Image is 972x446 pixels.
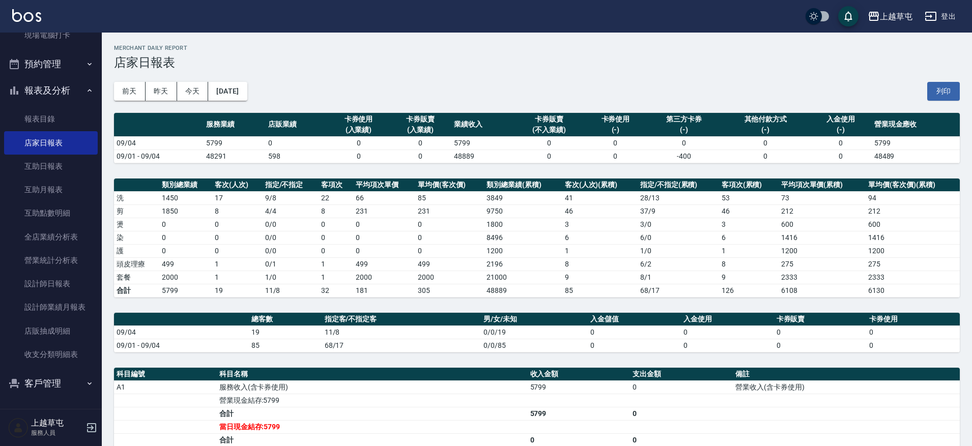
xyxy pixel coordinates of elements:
td: -400 [646,150,721,163]
td: 68/17 [638,284,719,297]
button: 前天 [114,82,146,101]
th: 入金儲值 [588,313,681,326]
td: 32 [319,284,353,297]
table: a dense table [114,179,960,298]
td: 4 / 4 [263,204,319,218]
td: 2000 [353,271,415,284]
td: 1200 [866,244,960,257]
td: 0 [389,150,451,163]
th: 卡券販賣 [774,313,867,326]
th: 營業現金應收 [872,113,960,137]
td: 2333 [866,271,960,284]
td: 5799 [528,380,631,394]
td: 合計 [114,284,159,297]
td: 2000 [159,271,212,284]
td: 0 [415,218,484,231]
td: 1850 [159,204,212,218]
td: 19 [249,325,322,339]
div: 入金使用 [812,114,869,125]
div: (入業績) [330,125,387,135]
td: 0 [319,244,353,257]
td: 0 [646,136,721,150]
td: 0 [353,218,415,231]
td: 231 [415,204,484,218]
td: 3 [562,218,638,231]
th: 平均項次單價(累積) [779,179,866,192]
button: 昨天 [146,82,177,101]
td: 19 [212,284,263,297]
div: (入業績) [392,125,449,135]
td: 8496 [484,231,562,244]
td: 8 [562,257,638,271]
td: 0 [159,244,212,257]
div: 其他付款方式 [724,114,807,125]
td: 37 / 9 [638,204,719,218]
td: 499 [415,257,484,271]
th: 客次(人次)(累積) [562,179,638,192]
h2: Merchant Daily Report [114,45,960,51]
button: 登出 [921,7,960,26]
td: 0 [774,339,867,352]
button: 報表及分析 [4,77,98,104]
td: 28 / 13 [638,191,719,204]
td: 6 / 0 [638,231,719,244]
img: Person [8,418,28,438]
th: 男/女/未知 [481,313,588,326]
th: 客項次(累積) [719,179,779,192]
td: 0 / 0 [263,244,319,257]
td: 0 [810,136,872,150]
td: 0 / 0 [263,231,319,244]
td: 85 [562,284,638,297]
td: 73 [779,191,866,204]
a: 設計師日報表 [4,272,98,295]
td: 0 [319,218,353,231]
td: 合計 [217,407,528,420]
td: 6130 [866,284,960,297]
td: 洗 [114,191,159,204]
td: 48291 [204,150,266,163]
td: 0/0/85 [481,339,588,352]
td: 6108 [779,284,866,297]
td: 0 [319,231,353,244]
div: (-) [649,125,719,135]
th: 單均價(客次價) [415,179,484,192]
td: 66 [353,191,415,204]
p: 服務人員 [31,428,83,437]
td: 1 [319,271,353,284]
td: 0 [212,218,263,231]
td: 1416 [866,231,960,244]
td: 9 [719,271,779,284]
td: 48489 [872,150,960,163]
a: 店販抽成明細 [4,319,98,343]
td: 1 / 0 [263,271,319,284]
td: 8 [212,204,263,218]
td: 09/04 [114,325,249,339]
td: 3 [719,218,779,231]
td: 營業現金結存:5799 [217,394,528,407]
td: 1 [212,257,263,271]
td: 0 [389,136,451,150]
th: 類別總業績(累積) [484,179,562,192]
th: 備註 [733,368,960,381]
th: 入金使用 [681,313,774,326]
td: 0 [159,231,212,244]
td: 46 [562,204,638,218]
a: 營業統計分析表 [4,249,98,272]
td: 0 [681,339,774,352]
td: 5799 [528,407,631,420]
td: 頭皮理療 [114,257,159,271]
button: 列印 [927,82,960,101]
th: 指定/不指定 [263,179,319,192]
div: 卡券販賣 [392,114,449,125]
td: 1200 [779,244,866,257]
th: 店販業績 [266,113,328,137]
td: 9750 [484,204,562,218]
button: save [838,6,859,26]
td: 0/0/19 [481,325,588,339]
button: 客戶管理 [4,370,98,397]
td: 22 [319,191,353,204]
div: 卡券使用 [587,114,644,125]
td: 11/8 [322,325,481,339]
a: 設計師業績月報表 [4,295,98,319]
td: 剪 [114,204,159,218]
